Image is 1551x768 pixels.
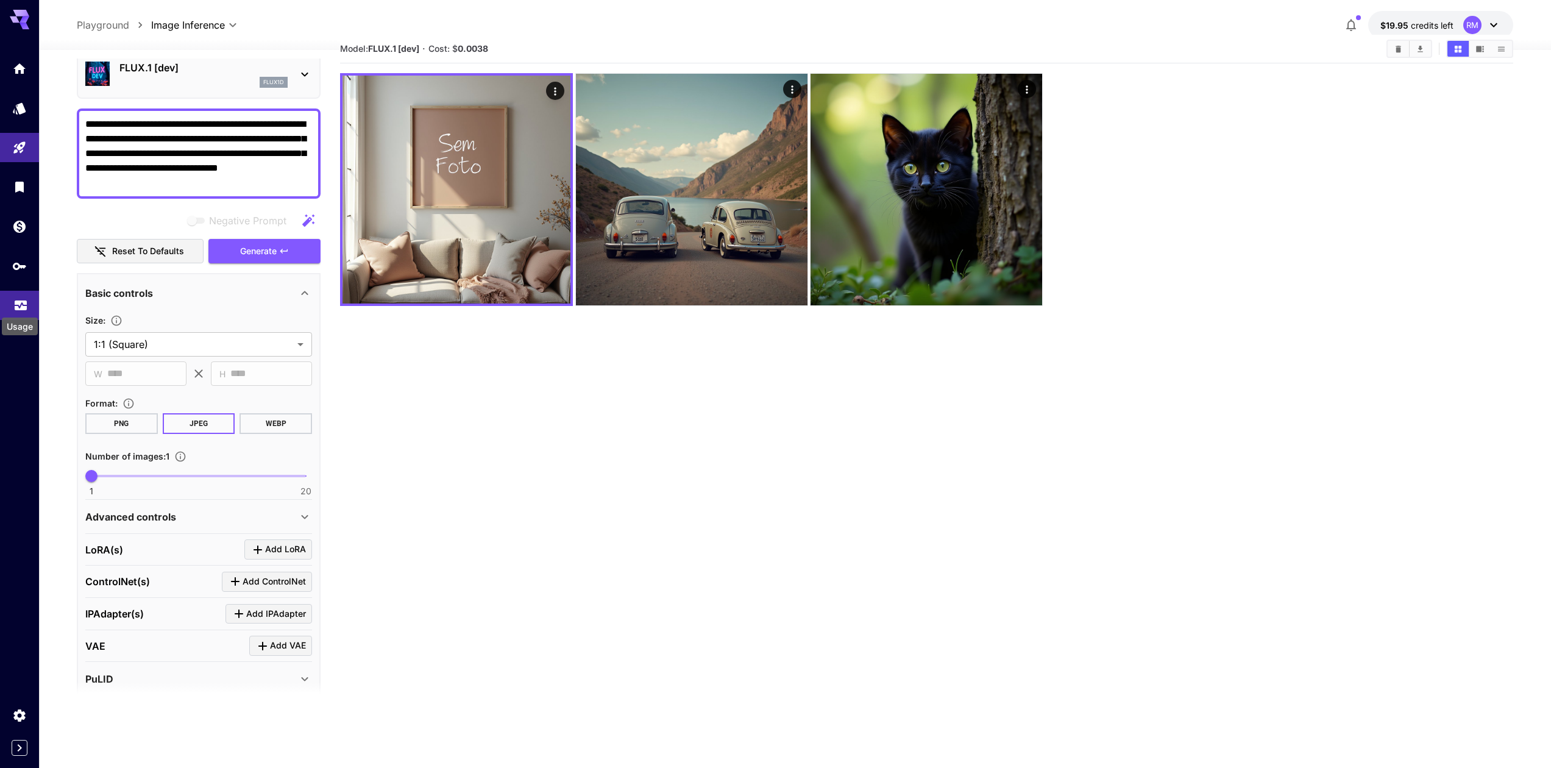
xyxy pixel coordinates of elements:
span: Add IPAdapter [246,606,306,622]
button: Specify how many images to generate in a single request. Each image generation will be charged se... [169,450,191,463]
button: Click to add VAE [249,636,312,656]
span: Size : [85,315,105,325]
span: Generate [240,244,277,259]
p: ControlNet(s) [85,574,150,589]
span: Format : [85,398,118,408]
img: 9k= [342,76,570,304]
img: 9k= [576,74,807,305]
div: API Keys [12,258,27,274]
span: Model: [340,43,419,54]
p: FLUX.1 [dev] [119,60,288,75]
div: Wallet [12,219,27,234]
div: RM [1463,16,1482,34]
div: Usage [13,294,28,309]
div: Actions [1018,80,1037,98]
button: Show media in grid view [1447,41,1469,57]
button: Click to add IPAdapter [225,604,312,624]
span: W [94,367,102,381]
button: Reset to defaults [77,239,204,264]
span: 1 [90,485,93,497]
p: · [422,41,425,56]
span: Image Inference [151,18,225,32]
p: PuLID [85,672,113,686]
button: JPEG [163,413,235,434]
div: Basic controls [85,279,312,308]
span: Add ControlNet [243,574,306,589]
span: Cost: $ [428,43,488,54]
span: Add VAE [270,638,306,653]
button: Expand sidebar [12,740,27,756]
div: Home [12,61,27,76]
p: Advanced controls [85,510,176,524]
span: Add LoRA [265,542,306,557]
div: Show media in grid viewShow media in video viewShow media in list view [1446,40,1513,58]
button: $19.9546RM [1368,11,1513,39]
p: IPAdapter(s) [85,606,144,621]
div: Clear AllDownload All [1386,40,1432,58]
nav: breadcrumb [77,18,151,32]
button: WEBP [240,413,312,434]
div: Actions [783,80,801,98]
button: Generate [208,239,321,264]
button: Adjust the dimensions of the generated image by specifying its width and height in pixels, or sel... [105,315,127,327]
div: PuLID [85,664,312,694]
span: 20 [300,485,311,497]
div: Library [12,179,27,194]
p: LoRA(s) [85,542,123,557]
b: FLUX.1 [dev] [368,43,419,54]
div: Actions [546,82,564,100]
div: FLUX.1 [dev]flux1d [85,55,312,93]
button: Download All [1410,41,1431,57]
p: Basic controls [85,286,153,300]
button: Show media in video view [1469,41,1491,57]
span: credits left [1411,20,1453,30]
span: H [219,367,225,381]
a: Playground [77,18,129,32]
div: Advanced controls [85,502,312,532]
span: $19.95 [1380,20,1411,30]
span: Negative Prompt [209,213,286,228]
p: flux1d [263,78,284,87]
div: Settings [12,708,27,723]
div: Usage [2,318,38,335]
button: Click to add ControlNet [222,572,312,592]
button: Choose the file format for the output image. [118,397,140,410]
span: 1:1 (Square) [94,337,293,352]
img: 9k= [811,74,1042,305]
button: Click to add LoRA [244,539,312,560]
div: Models [12,101,27,116]
button: Show media in list view [1491,41,1512,57]
div: $19.9546 [1380,19,1453,32]
div: Playground [12,140,27,155]
button: Clear All [1388,41,1409,57]
b: 0.0038 [458,43,488,54]
p: VAE [85,639,105,653]
span: Negative prompts are not compatible with the selected model. [185,213,296,228]
button: PNG [85,413,158,434]
span: Number of images : 1 [85,451,169,461]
